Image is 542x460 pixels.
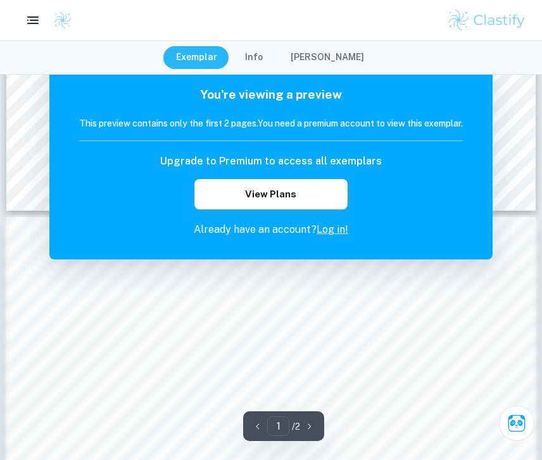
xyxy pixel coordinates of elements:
[499,406,534,441] button: Ask Clai
[194,179,348,209] button: View Plans
[292,420,300,433] p: / 2
[446,8,527,33] img: Clastify logo
[317,223,348,235] a: Log in!
[79,222,463,237] p: Already have an account?
[79,85,463,104] h5: You're viewing a preview
[79,116,463,130] h6: This preview contains only the first 2 pages. You need a premium account to view this exemplar.
[53,11,72,30] img: Clastify logo
[278,46,377,69] button: [PERSON_NAME]
[46,11,72,30] a: Clastify logo
[163,46,230,69] button: Exemplar
[160,154,382,169] h6: Upgrade to Premium to access all exemplars
[232,46,275,69] button: Info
